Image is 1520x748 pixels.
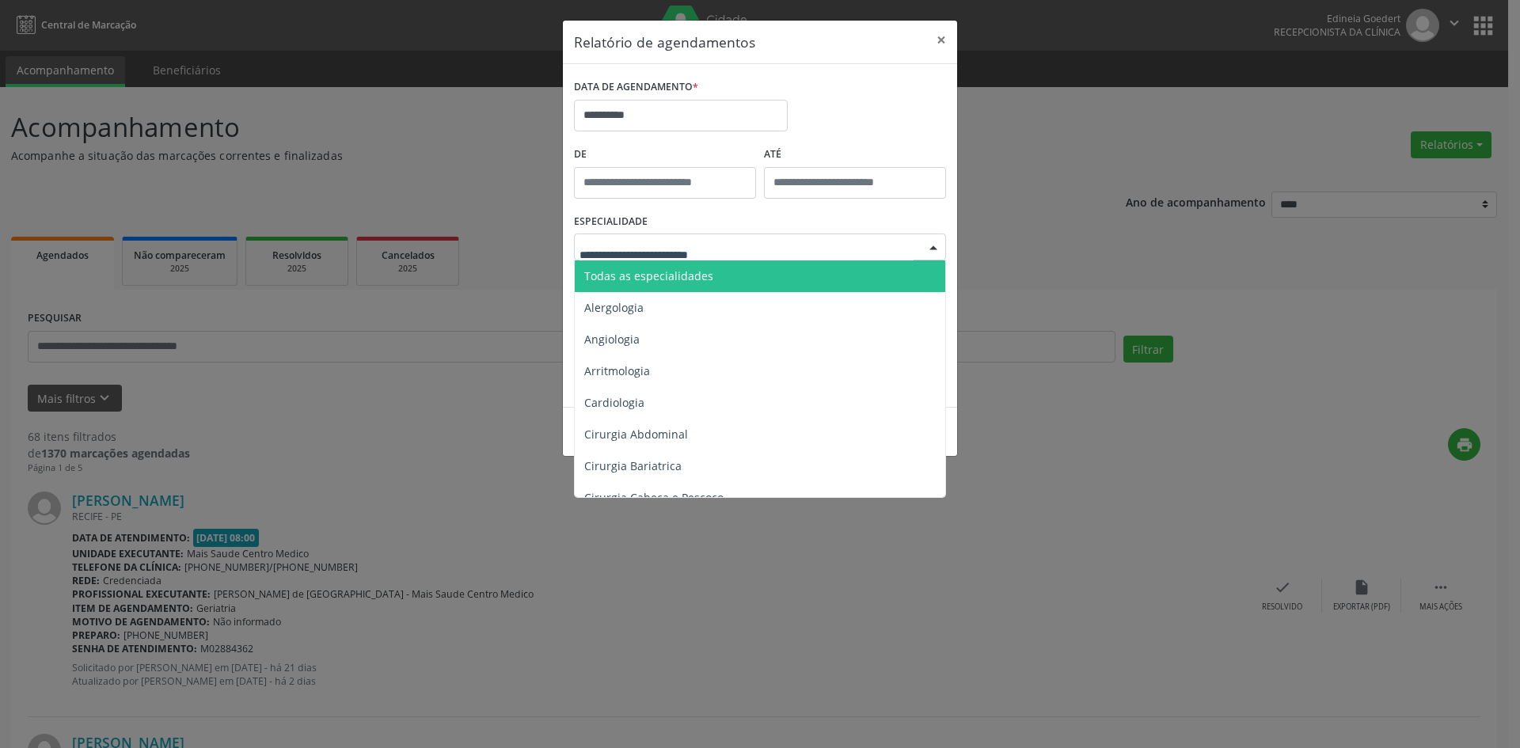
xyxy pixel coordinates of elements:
[925,21,957,59] button: Close
[574,75,698,100] label: DATA DE AGENDAMENTO
[584,332,640,347] span: Angiologia
[574,142,756,167] label: De
[584,363,650,378] span: Arritmologia
[584,490,724,505] span: Cirurgia Cabeça e Pescoço
[574,32,755,52] h5: Relatório de agendamentos
[584,427,688,442] span: Cirurgia Abdominal
[584,395,644,410] span: Cardiologia
[584,458,682,473] span: Cirurgia Bariatrica
[584,268,713,283] span: Todas as especialidades
[574,210,648,234] label: ESPECIALIDADE
[584,300,644,315] span: Alergologia
[764,142,946,167] label: ATÉ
